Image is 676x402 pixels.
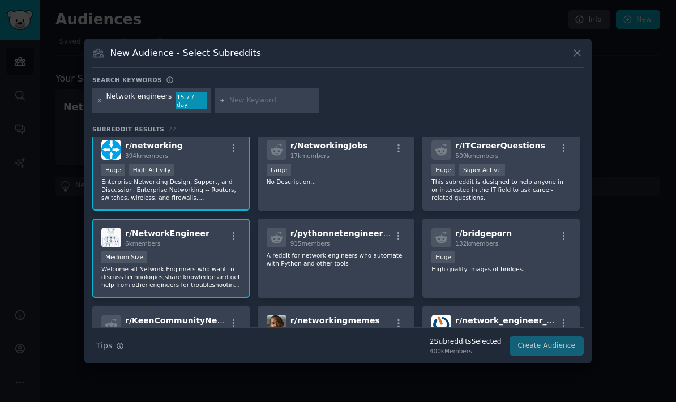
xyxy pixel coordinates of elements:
span: r/ bridgeporn [455,229,512,238]
img: NetworkEngineer [101,228,121,247]
span: 394k members [125,152,168,159]
div: 2 Subreddit s Selected [430,337,502,347]
h3: Search keywords [92,76,162,84]
p: High quality images of bridges. [431,265,571,273]
input: New Keyword [229,96,315,106]
span: 17k members [290,152,330,159]
img: network_engineer_blog [431,315,451,335]
div: Medium Size [101,251,147,263]
div: Huge [431,164,455,176]
div: 400k Members [430,347,502,355]
p: This subreddit is designed to help anyone in or interested in the IT field to ask career-related ... [431,178,571,202]
span: r/ NetworkingJobs [290,141,368,150]
span: Tips [96,340,112,352]
p: A reddit for network engineers who automate with Python and other tools [267,251,406,267]
div: 15.7 / day [176,92,207,110]
div: Super Active [459,164,505,176]
span: 915 members [290,240,330,247]
div: Large [267,164,292,176]
span: r/ ITCareerQuestions [455,141,545,150]
img: networking [101,140,121,160]
p: Welcome all Network Enginners who want to discuss technologies,share knowledge and get help from ... [101,265,241,289]
span: 22 [168,126,176,132]
span: 6k members [125,240,161,247]
div: Huge [101,164,125,176]
p: Enterprise Networking Design, Support, and Discussion. Enterprise Networking -- Routers, switches... [101,178,241,202]
div: High Activity [129,164,175,176]
span: r/ networking [125,141,183,150]
h3: New Audience - Select Subreddits [110,47,261,59]
span: r/ networkingmemes [290,316,380,325]
span: Subreddit Results [92,125,164,133]
span: r/ network_engineer_blog [455,316,566,325]
span: 132k members [455,240,498,247]
span: r/ NetworkEngineer [125,229,209,238]
div: Huge [431,251,455,263]
img: networkingmemes [267,315,286,335]
span: r/ pythonnetengineering [290,229,397,238]
span: r/ KeenCommunityNetwork [125,316,243,325]
button: Tips [92,336,128,356]
span: 509k members [455,152,498,159]
div: Network engineers [106,92,172,110]
p: No Description... [267,178,406,186]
